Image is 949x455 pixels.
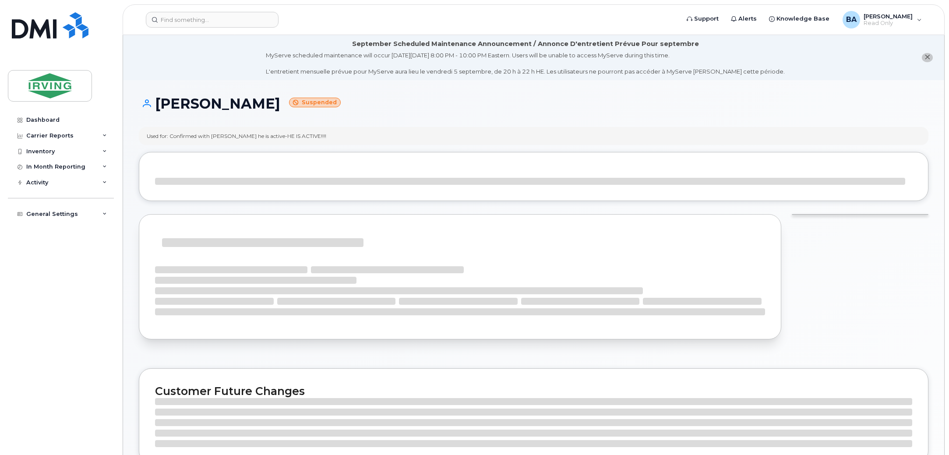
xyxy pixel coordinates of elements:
h1: [PERSON_NAME] [139,96,928,111]
small: Suspended [289,98,341,108]
div: MyServe scheduled maintenance will occur [DATE][DATE] 8:00 PM - 10:00 PM Eastern. Users will be u... [266,51,785,76]
button: close notification [922,53,933,62]
h2: Customer Future Changes [155,384,912,398]
div: September Scheduled Maintenance Announcement / Annonce D'entretient Prévue Pour septembre [352,39,699,49]
div: Used for: Confirmed with [PERSON_NAME] he is active-HE IS ACTIVE!!!! [147,132,326,140]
